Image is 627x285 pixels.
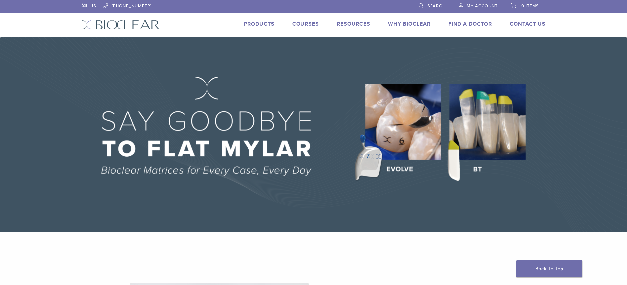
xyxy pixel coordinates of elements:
[448,21,492,27] a: Find A Doctor
[292,21,319,27] a: Courses
[337,21,370,27] a: Resources
[388,21,431,27] a: Why Bioclear
[427,3,446,9] span: Search
[521,3,539,9] span: 0 items
[467,3,498,9] span: My Account
[244,21,274,27] a: Products
[516,260,582,277] a: Back To Top
[510,21,546,27] a: Contact Us
[82,20,160,30] img: Bioclear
